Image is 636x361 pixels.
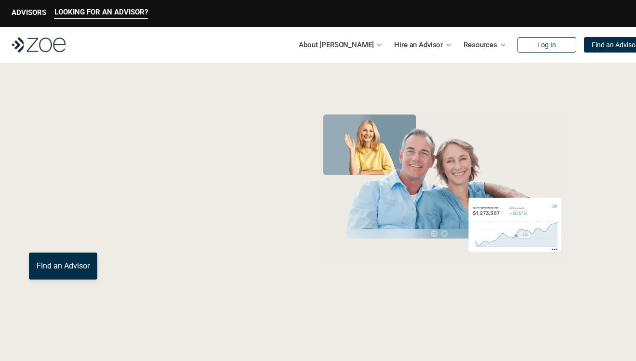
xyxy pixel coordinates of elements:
p: Log In [537,41,556,49]
em: The information in the visuals above is for illustrative purposes only and does not represent an ... [308,272,576,278]
a: Log In [517,37,576,53]
span: Grow Your Wealth [29,107,243,144]
p: Hire an Advisor [394,38,443,52]
p: LOOKING FOR AN ADVISOR? [54,8,148,16]
p: You deserve an advisor you can trust. [PERSON_NAME], hire, and invest with vetted, fiduciary, fin... [29,218,278,241]
p: Find an Advisor [37,261,90,270]
img: Zoe Financial Hero Image [314,110,570,267]
p: About [PERSON_NAME] [299,38,373,52]
p: Resources [464,38,497,52]
a: Find an Advisor [29,253,97,280]
span: with a Financial Advisor [29,139,224,208]
p: ADVISORS [12,8,46,17]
